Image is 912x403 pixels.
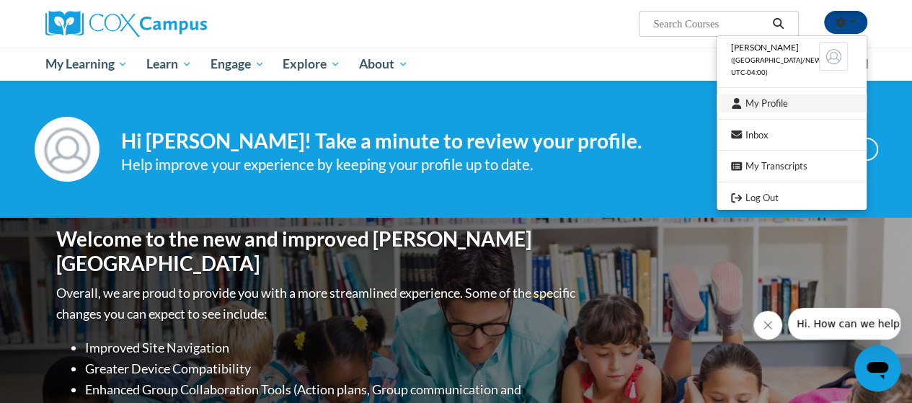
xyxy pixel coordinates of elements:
span: Engage [211,56,265,73]
span: Learn [146,56,192,73]
li: Improved Site Navigation [85,337,579,358]
button: Search [767,15,789,32]
button: Account Settings [824,11,867,34]
span: ([GEOGRAPHIC_DATA]/New_York UTC-04:00) [731,56,844,76]
a: Engage [201,48,274,81]
div: Main menu [35,48,878,81]
a: Logout [717,189,867,207]
img: Cox Campus [45,11,207,37]
h4: Hi [PERSON_NAME]! Take a minute to review your profile. [121,129,767,154]
a: My Profile [717,94,867,112]
div: Help improve your experience by keeping your profile up to date. [121,153,767,177]
input: Search Courses [652,15,767,32]
a: My Learning [36,48,138,81]
h1: Welcome to the new and improved [PERSON_NAME][GEOGRAPHIC_DATA] [56,227,579,275]
img: Learner Profile Avatar [819,42,848,71]
span: Explore [283,56,340,73]
span: Hi. How can we help? [9,10,117,22]
a: My Transcripts [717,157,867,175]
span: My Learning [45,56,128,73]
img: Profile Image [35,117,99,182]
a: Learn [137,48,201,81]
li: Greater Device Compatibility [85,358,579,379]
p: Overall, we are proud to provide you with a more streamlined experience. Some of the specific cha... [56,283,579,324]
a: Cox Campus [45,11,305,37]
iframe: Button to launch messaging window [854,345,900,391]
a: Inbox [717,126,867,144]
a: Explore [273,48,350,81]
iframe: Close message [753,311,782,340]
a: About [350,48,417,81]
span: About [359,56,408,73]
span: [PERSON_NAME] [731,42,799,53]
iframe: Message from company [788,308,900,340]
